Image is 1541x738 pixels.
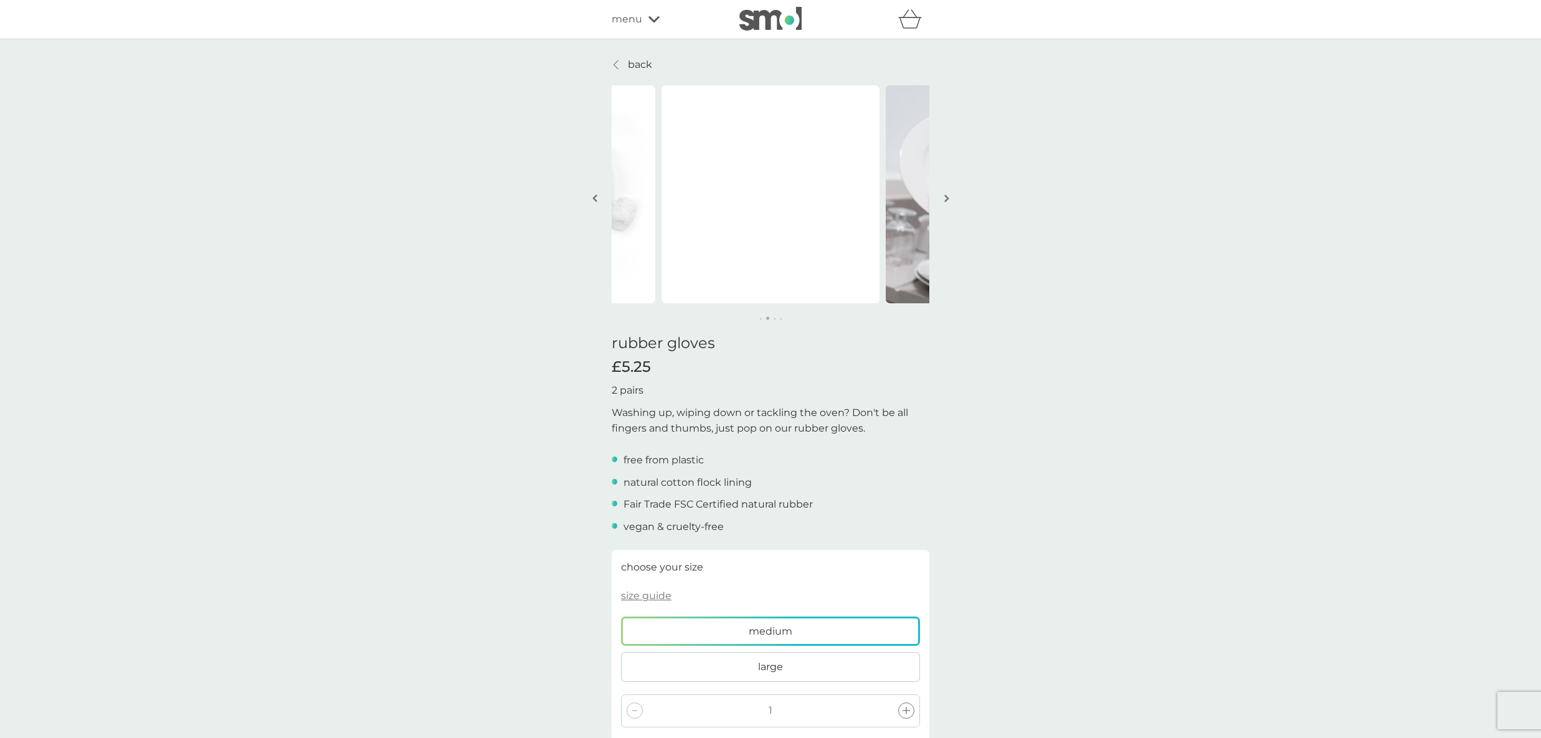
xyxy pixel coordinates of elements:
[739,7,802,31] img: smol
[624,452,704,468] p: free from plastic
[612,334,929,352] h1: rubber gloves
[769,703,772,719] p: 1
[592,194,597,203] img: left-arrow.svg
[944,194,949,203] img: right-arrow.svg
[621,559,703,575] p: choose your size
[624,519,724,535] p: vegan & cruelty-free
[612,405,929,437] p: Washing up, wiping down or tackling the oven? Don't be all fingers and thumbs, just pop on our ru...
[612,57,652,73] a: back
[749,623,792,640] span: medium
[612,11,642,27] span: menu
[612,382,929,399] p: 2 pairs
[898,7,929,32] div: basket
[628,57,652,73] p: back
[624,496,813,513] p: Fair Trade FSC Certified natural rubber
[612,358,651,376] span: £5.25
[624,475,752,491] p: natural cotton flock lining
[758,659,783,675] span: large
[621,588,671,604] p: size guide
